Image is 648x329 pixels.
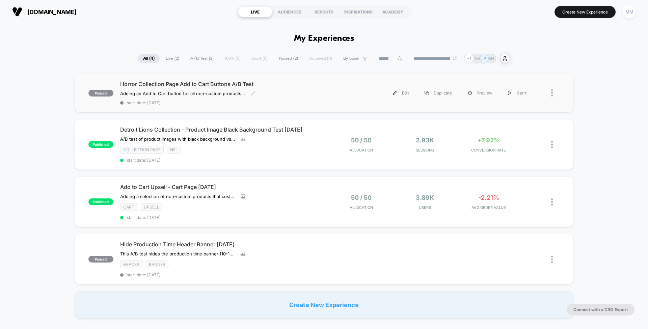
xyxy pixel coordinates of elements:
[120,91,245,96] span: Adding an Add to Cart button for all non-custom products in this collection. Adding a Customize N...
[75,291,573,318] div: Create New Experience
[458,205,519,210] span: AVG ORDER VALUE
[416,194,434,201] span: 3.89k
[120,194,236,199] span: Adding a selection of non-custom products that customers can add to their cart while on the Cart ...
[395,205,455,210] span: Users
[478,194,499,201] span: -2.21%
[138,54,160,63] span: All ( 4 )
[343,56,359,61] span: By Label
[274,54,303,63] span: Paused ( 2 )
[488,56,494,61] p: BH
[120,241,324,248] span: Hide Production Time Header Banner [DATE]
[141,203,162,211] span: Upsell
[185,54,219,63] span: A/B Test ( 2 )
[508,91,511,95] img: menu
[453,56,457,60] img: end
[425,91,429,95] img: menu
[10,6,78,17] button: [DOMAIN_NAME]
[12,7,22,17] img: Visually logo
[473,56,480,61] p: CM
[478,137,500,144] span: +7.92%
[120,136,236,142] span: A/B test of product images with black background vs control.Goal(s): Improve adds to cart, conver...
[120,81,324,87] span: Horror Collection Page Add to Cart Buttons A/B Test
[551,89,553,97] img: close
[27,8,76,16] span: [DOMAIN_NAME]
[272,6,307,17] div: AUDIENCES
[146,261,168,268] span: Banner
[481,56,486,61] p: JP
[88,141,113,148] span: published
[416,137,434,144] span: 2.93k
[551,198,553,205] img: close
[120,126,324,133] span: Detroit Lions Collection - Product Image Black Background Test [DATE]
[350,205,373,210] span: Allocation
[88,198,113,205] span: published
[567,304,634,316] button: Connect with a CRO Expert
[395,148,455,153] span: Sessions
[120,184,324,190] span: Add to Cart Upsell - Cart Page [DATE]
[120,215,324,220] span: start date: [DATE]
[417,85,460,101] div: Duplicate
[120,203,137,211] span: Cart
[350,148,373,153] span: Allocation
[351,137,372,144] span: 50 / 50
[393,91,397,95] img: menu
[621,5,638,19] button: MM
[88,256,113,263] span: paused
[294,34,354,44] h1: My Experiences
[623,5,636,19] div: MM
[120,158,324,163] span: start date: [DATE]
[120,272,324,277] span: start date: [DATE]
[307,6,341,17] div: REPORTS
[120,100,324,105] span: start date: [DATE]
[120,261,142,268] span: Header
[460,85,500,101] div: Preview
[464,54,474,63] div: + 1
[458,148,519,153] span: CONVERSION RATE
[88,90,113,97] span: paused
[551,256,553,263] img: close
[167,146,181,154] span: NFL
[551,141,553,148] img: close
[120,251,236,256] span: This A/B test hides the production time banner (10-14 days) in the global header of the website. ...
[500,85,534,101] div: Start
[376,6,410,17] div: ACADEMY
[161,54,184,63] span: Live ( 2 )
[555,6,616,18] button: Create New Experience
[238,6,272,17] div: LIVE
[385,85,417,101] div: Edit
[341,6,376,17] div: INSPIRATIONS
[351,194,372,201] span: 50 / 50
[120,146,164,154] span: Collection Page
